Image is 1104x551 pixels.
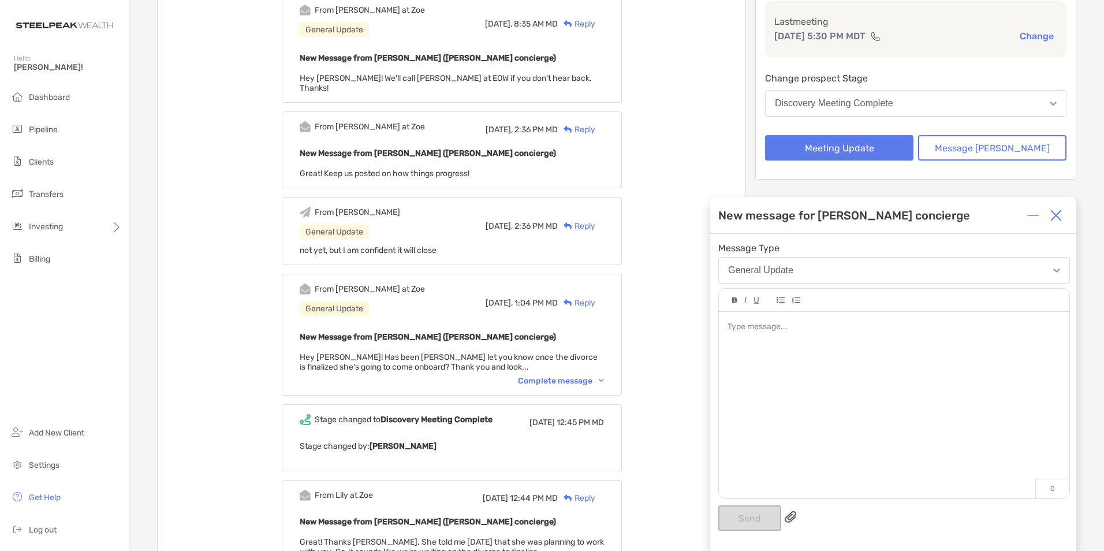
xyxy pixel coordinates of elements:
span: Settings [29,460,59,470]
div: General Update [300,225,369,239]
span: 1:04 PM MD [514,298,558,308]
img: Reply icon [564,494,572,502]
span: Pipeline [29,125,58,135]
img: logout icon [10,522,24,536]
div: From [PERSON_NAME] at Zoe [315,284,425,294]
img: communication type [870,32,881,41]
button: Message [PERSON_NAME] [918,135,1066,161]
span: Add New Client [29,428,84,438]
span: Billing [29,254,50,264]
img: paperclip attachments [785,511,796,523]
div: General Update [300,23,369,37]
img: get-help icon [10,490,24,504]
span: Hey [PERSON_NAME]! We'll call [PERSON_NAME] at EOW if you don't hear back. Thanks! [300,73,592,93]
span: Dashboard [29,92,70,102]
span: Log out [29,525,57,535]
p: Stage changed by: [300,439,604,453]
button: General Update [718,257,1070,284]
span: Hey [PERSON_NAME]! Has been [PERSON_NAME] let you know once the divorce is finalized she's going ... [300,352,598,372]
p: Last meeting [774,14,1057,29]
img: transfers icon [10,187,24,200]
span: [DATE], [486,125,513,135]
img: Reply icon [564,20,572,28]
span: Get Help [29,493,61,502]
img: add_new_client icon [10,425,24,439]
span: Transfers [29,189,64,199]
img: Editor control icon [732,297,737,303]
div: Reply [558,297,595,309]
button: Change [1016,30,1057,42]
div: Reply [558,492,595,504]
b: Discovery Meeting Complete [381,415,493,425]
div: Reply [558,220,595,232]
img: dashboard icon [10,90,24,103]
img: Event icon [300,5,311,16]
button: Meeting Update [765,135,913,161]
div: General Update [300,301,369,316]
span: not yet, but I am confident it will close [300,245,437,255]
img: Editor control icon [792,297,800,304]
b: [PERSON_NAME] [370,441,437,451]
span: 8:35 AM MD [514,19,558,29]
span: [DATE], [486,221,513,231]
div: New message for [PERSON_NAME] concierge [718,209,970,222]
button: Discovery Meeting Complete [765,90,1066,117]
img: billing icon [10,251,24,265]
img: Editor control icon [777,297,785,303]
div: Reply [558,124,595,136]
div: Reply [558,18,595,30]
span: [DATE] [529,418,555,427]
img: Zoe Logo [14,5,115,46]
img: Reply icon [564,222,572,230]
img: Open dropdown arrow [1053,269,1060,273]
b: New Message from [PERSON_NAME] ([PERSON_NAME] concierge) [300,148,556,158]
img: Chevron icon [599,379,604,382]
b: New Message from [PERSON_NAME] ([PERSON_NAME] concierge) [300,332,556,342]
span: [DATE], [486,298,513,308]
img: Event icon [300,490,311,501]
div: From Lily at Zoe [315,490,373,500]
img: Editor control icon [744,297,747,303]
span: [DATE], [485,19,512,29]
span: Message Type [718,243,1070,254]
div: General Update [728,265,793,275]
div: From [PERSON_NAME] [315,207,400,217]
span: Investing [29,222,63,232]
img: Reply icon [564,126,572,133]
img: Reply icon [564,299,572,307]
b: New Message from [PERSON_NAME] ([PERSON_NAME] concierge) [300,53,556,63]
div: Stage changed to [315,415,493,425]
img: pipeline icon [10,122,24,136]
span: 2:36 PM MD [514,221,558,231]
img: Close [1050,210,1062,221]
div: From [PERSON_NAME] at Zoe [315,122,425,132]
span: Great! Keep us posted on how things progress! [300,169,469,178]
img: Event icon [300,284,311,295]
div: Discovery Meeting Complete [775,98,893,109]
span: 12:45 PM MD [557,418,604,427]
img: Event icon [300,207,311,218]
span: [DATE] [483,493,508,503]
b: New Message from [PERSON_NAME] ([PERSON_NAME] concierge) [300,517,556,527]
p: [DATE] 5:30 PM MDT [774,29,866,43]
img: Expand or collapse [1027,210,1039,221]
p: 0 [1035,479,1069,498]
span: Clients [29,157,54,167]
div: Complete message [518,376,604,386]
img: Event icon [300,414,311,425]
img: Open dropdown arrow [1050,102,1057,106]
img: investing icon [10,219,24,233]
div: From [PERSON_NAME] at Zoe [315,5,425,15]
img: settings icon [10,457,24,471]
p: Change prospect Stage [765,71,1066,85]
span: [PERSON_NAME]! [14,62,122,72]
img: Editor control icon [754,297,759,304]
span: 12:44 PM MD [510,493,558,503]
img: Event icon [300,121,311,132]
span: 2:36 PM MD [514,125,558,135]
img: clients icon [10,154,24,168]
